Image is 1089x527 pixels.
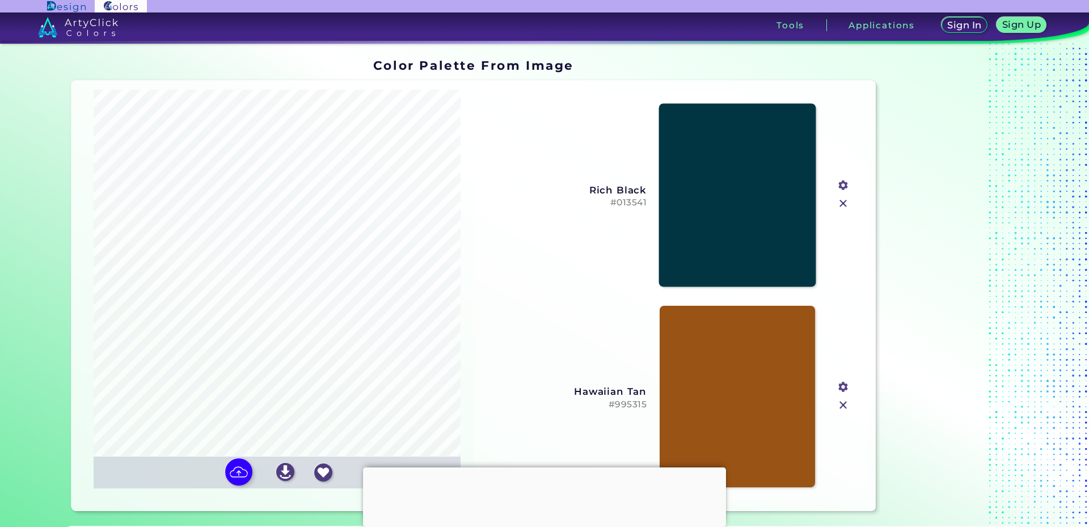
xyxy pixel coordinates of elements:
[999,18,1044,33] a: Sign Up
[483,184,647,196] h3: Rich Black
[949,21,980,29] h5: Sign In
[943,18,985,33] a: Sign In
[363,467,726,524] iframe: Advertisement
[776,21,804,29] h3: Tools
[483,197,647,208] h5: #013541
[225,458,252,486] img: icon picture
[276,463,294,481] img: icon_download_white.svg
[47,1,85,12] img: ArtyClick Design logo
[849,21,915,29] h3: Applications
[314,463,332,482] img: icon_favourite_white.svg
[38,17,118,37] img: logo_artyclick_colors_white.svg
[1004,20,1039,29] h5: Sign Up
[836,196,851,211] img: icon_close.svg
[836,398,851,412] img: icon_close.svg
[373,57,574,74] h1: Color Palette From Image
[880,54,1022,516] iframe: Advertisement
[483,399,647,410] h5: #995315
[483,386,647,397] h3: Hawaiian Tan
